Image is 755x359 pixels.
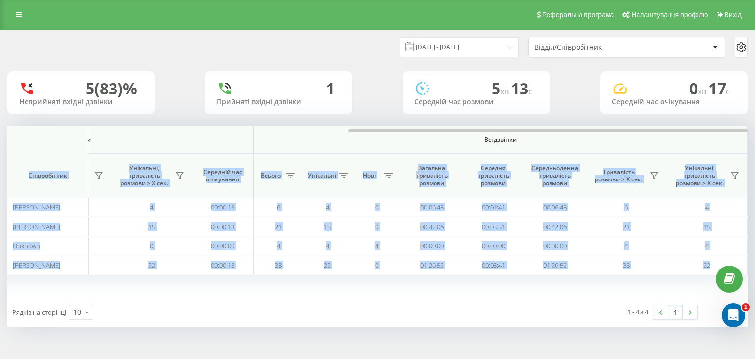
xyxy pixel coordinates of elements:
td: 00:08:41 [463,256,524,275]
td: 01:26:52 [401,256,463,275]
span: 13 [511,78,532,99]
span: 15 [148,222,155,231]
span: 38 [623,261,630,269]
span: 5 [492,78,511,99]
td: 00:00:00 [524,237,585,256]
span: Унікальні [308,172,336,179]
span: 4 [326,203,329,211]
span: хв [698,86,708,97]
span: Реферальна програма [542,11,614,19]
span: [PERSON_NAME] [13,222,60,231]
span: 21 [623,222,630,231]
div: Середній час розмови [414,98,538,106]
td: 00:00:13 [192,198,254,217]
a: 1 [668,305,683,319]
span: Unknown [13,241,40,250]
td: 00:03:31 [463,217,524,236]
span: [PERSON_NAME] [13,261,60,269]
span: Рядків на сторінці [12,308,66,317]
span: 22 [324,261,331,269]
td: 01:26:52 [524,256,585,275]
div: 1 [326,79,335,98]
span: хв [500,86,511,97]
div: 1 - 4 з 4 [627,307,648,317]
span: 4 [375,241,378,250]
span: 6 [624,203,628,211]
span: 4 [277,241,280,250]
span: Вихід [725,11,742,19]
td: 00:00:18 [192,256,254,275]
span: 0 [375,203,378,211]
span: 4 [150,203,153,211]
span: 21 [275,222,282,231]
span: 0 [689,78,708,99]
div: Середній час очікування [612,98,736,106]
span: Нові [357,172,381,179]
span: 4 [705,203,709,211]
span: Середня тривалість розмови [470,164,517,187]
div: Прийняті вхідні дзвінки [217,98,341,106]
span: [PERSON_NAME] [13,203,60,211]
span: 4 [705,241,709,250]
td: 00:01:41 [463,198,524,217]
span: 6 [277,203,280,211]
span: Всі дзвінки [283,136,718,144]
span: 0 [375,222,378,231]
span: Налаштування профілю [631,11,708,19]
span: 0 [150,241,153,250]
span: 0 [375,261,378,269]
td: 00:42:06 [401,217,463,236]
span: 15 [703,222,710,231]
span: Середньоденна тривалість розмови [531,164,578,187]
iframe: Intercom live chat [722,303,745,327]
div: 5 (83)% [86,79,137,98]
span: 15 [324,222,331,231]
span: 17 [708,78,730,99]
div: Неприйняті вхідні дзвінки [19,98,143,106]
span: Унікальні, тривалість розмови > Х сек. [671,164,727,187]
span: Загальна тривалість розмови [408,164,455,187]
span: 22 [148,261,155,269]
td: 00:42:06 [524,217,585,236]
span: 38 [275,261,282,269]
span: Тривалість розмови > Х сек. [590,168,647,183]
div: Відділ/Співробітник [534,43,652,52]
td: 00:06:45 [524,198,585,217]
span: Всього [259,172,283,179]
span: c [726,86,730,97]
span: 1 [742,303,750,311]
span: Середній час очікування [200,168,246,183]
span: 4 [624,241,628,250]
span: 22 [703,261,710,269]
td: 00:06:45 [401,198,463,217]
span: Унікальні, тривалість розмови > Х сек. [116,164,173,187]
span: c [528,86,532,97]
span: 4 [326,241,329,250]
td: 00:00:00 [401,237,463,256]
span: Співробітник [16,172,80,179]
td: 00:00:00 [192,237,254,256]
td: 00:00:18 [192,217,254,236]
div: 10 [73,307,81,317]
td: 00:00:00 [463,237,524,256]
